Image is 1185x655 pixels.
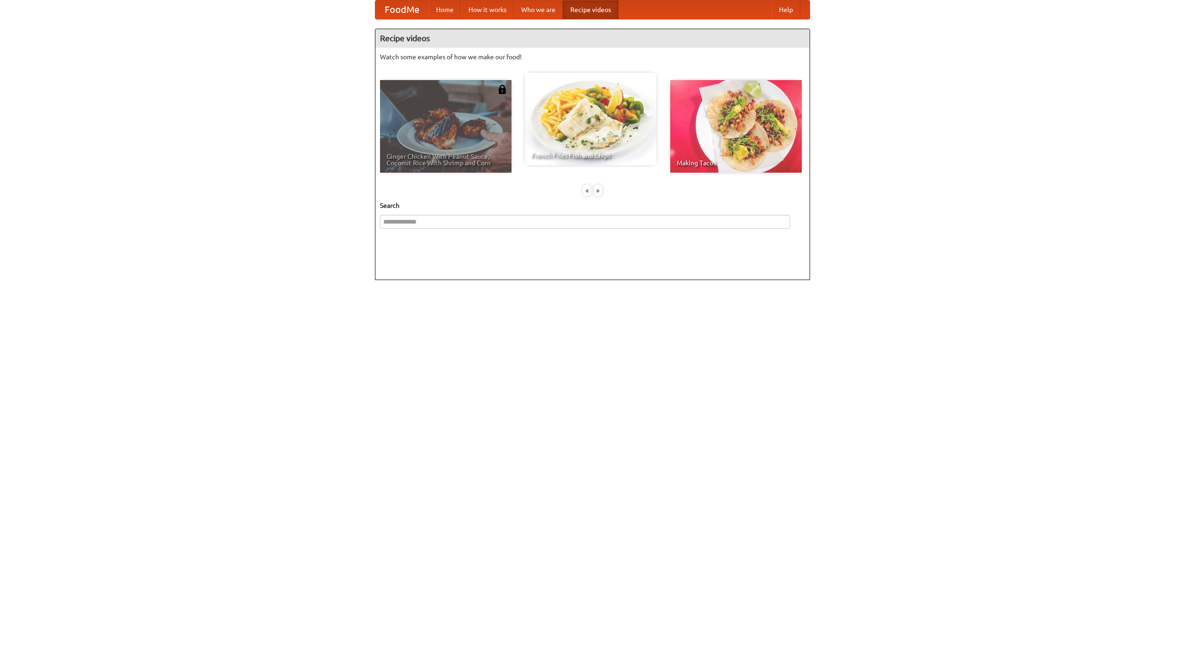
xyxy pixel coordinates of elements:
a: FoodMe [375,0,429,19]
a: Home [429,0,461,19]
div: « [583,185,591,196]
span: French Fries Fish and Chips [531,152,650,159]
a: Help [772,0,800,19]
h4: Recipe videos [375,29,810,48]
p: Watch some examples of how we make our food! [380,52,805,62]
a: How it works [461,0,514,19]
a: Who we are [514,0,563,19]
img: 483408.png [498,85,507,94]
span: Making Tacos [677,160,795,166]
a: Making Tacos [670,80,802,173]
a: Recipe videos [563,0,618,19]
h5: Search [380,201,805,210]
a: French Fries Fish and Chips [525,73,656,165]
div: » [594,185,602,196]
